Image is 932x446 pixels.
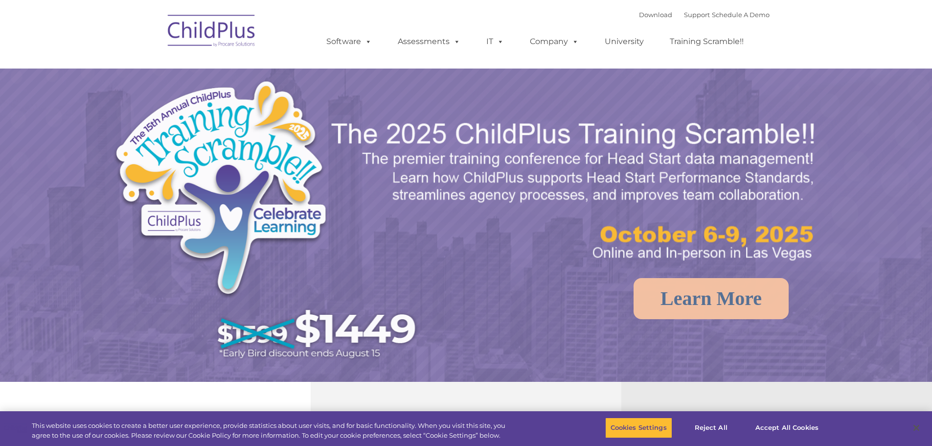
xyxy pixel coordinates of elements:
a: Download [639,11,672,19]
a: University [595,32,654,51]
font: | [639,11,770,19]
a: Learn More [634,278,789,319]
a: IT [477,32,514,51]
a: Software [317,32,382,51]
a: Support [684,11,710,19]
a: Schedule A Demo [712,11,770,19]
a: Company [520,32,589,51]
img: ChildPlus by Procare Solutions [163,8,261,57]
div: This website uses cookies to create a better user experience, provide statistics about user visit... [32,421,513,440]
a: Assessments [388,32,470,51]
button: Reject All [681,418,742,438]
button: Cookies Settings [605,418,672,438]
a: Training Scramble!! [660,32,753,51]
button: Accept All Cookies [750,418,824,438]
button: Close [906,417,927,439]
